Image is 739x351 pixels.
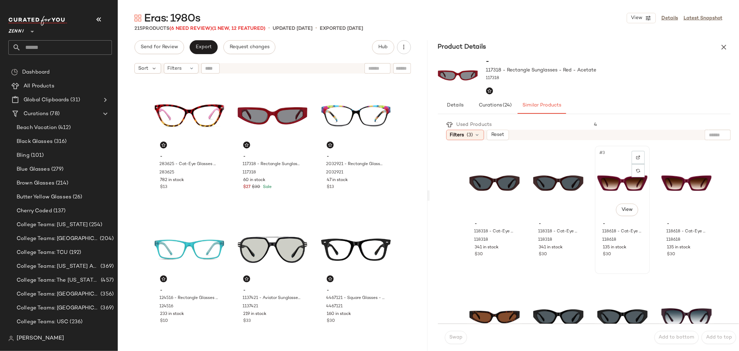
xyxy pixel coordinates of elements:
span: 341 in stock [475,245,499,251]
span: 118618 [666,237,680,243]
img: svg%3e [161,277,166,281]
span: • [315,24,317,33]
span: 117318 [486,75,500,82]
span: 117318 [243,170,256,176]
span: 118318 [538,237,552,243]
button: View [627,13,656,23]
span: 117318 - Rectangle Sunglasses - Red - Acetate [486,67,597,74]
span: - [327,154,385,160]
span: 341 in stock [539,245,563,251]
span: 160 in stock [327,311,351,317]
button: Request changes [223,40,275,54]
span: (356) [99,290,114,298]
span: - [327,288,385,294]
p: Exported [DATE] [320,25,363,32]
span: $33 [243,318,251,324]
span: Zenni [8,24,24,36]
span: Dashboard [22,68,50,76]
img: svg%3e [8,336,14,341]
span: 118618 [602,237,616,243]
span: (254) [88,221,103,229]
span: Request changes [229,44,270,50]
span: - [160,288,219,294]
img: 117318-sunglasses-front-view.jpg [438,57,478,94]
span: (3) [467,131,473,139]
span: $30 [539,251,547,258]
button: Send for Review [134,40,184,54]
span: Export [195,44,212,50]
span: • [268,24,270,33]
img: svg%3e [636,169,640,173]
span: $30 [252,184,260,190]
span: 60 in stock [243,177,265,183]
span: (457) [99,276,114,284]
span: Curations [24,110,49,118]
span: (192) [68,249,81,257]
img: 118618-sunglasses-front-view.jpg [661,148,712,218]
img: 118318-sunglasses-front-view.jpg [533,148,583,218]
span: Eras: 1980s [144,12,200,26]
span: Details [447,103,464,108]
span: $30 [327,318,335,324]
span: 1137421 [243,303,258,310]
span: 233 in stock [160,311,184,317]
span: - [243,154,302,160]
span: (236) [69,318,83,326]
span: 118318 - Cat-Eye Sunglasses - Red - Acetate [474,229,513,235]
img: svg%3e [134,15,141,22]
span: Curations [478,103,512,108]
button: Hub [372,40,394,54]
button: View [616,204,638,216]
span: Blue Glasses [17,165,50,173]
span: Hub [378,44,388,50]
span: $27 [243,184,250,190]
img: 283625-eyeglasses-front-view.jpg [155,81,224,151]
span: (78) [49,110,60,118]
img: svg%3e [636,155,640,160]
img: 117318-sunglasses-front-view.jpg [238,81,307,151]
span: 2032921 [326,170,343,176]
span: 124516 [159,303,173,310]
div: Used Products [453,121,498,128]
span: College Teams: [GEOGRAPHIC_DATA] [17,290,99,298]
span: (101) [29,152,44,160]
span: Black Glasses [17,138,53,146]
button: Export [190,40,218,54]
span: (412) [57,124,71,132]
span: College Teams: The [US_STATE] State [17,276,99,284]
span: 2032921 - Rectangle Glasses - Polka Dot - Plastic [326,161,385,168]
span: 782 in stock [160,177,184,183]
span: - [243,288,302,294]
img: 4467121-eyeglasses-front-view.jpg [321,215,391,285]
img: svg%3e [11,69,18,76]
span: 215 [134,26,142,31]
span: Sale [262,185,272,189]
span: View [631,15,642,21]
span: $13 [160,184,167,190]
span: $30 [475,251,483,258]
span: College Teams: [GEOGRAPHIC_DATA][US_STATE] [17,304,99,312]
div: 4 [588,121,731,128]
div: Products [134,25,265,32]
span: Filters [168,65,182,72]
span: 118318 [474,237,489,243]
img: svg%3e [245,143,249,147]
span: Cherry Coded [17,207,52,215]
span: Bling [17,152,29,160]
span: 118318 - Cat-Eye Sunglasses - Red - Acetate [538,229,577,235]
span: 4467121 [326,303,343,310]
span: 47 in stock [327,177,348,183]
span: Filters [450,131,464,139]
span: 1137421 - Aviator Sunglasses - Black - Mixed [243,295,301,301]
img: svg%3e [487,89,492,93]
h3: Product Details [430,42,495,52]
img: svg%3e [161,143,166,147]
img: 118318-sunglasses-front-view.jpg [469,148,520,218]
span: 283625 [159,170,174,176]
span: $30 [667,251,675,258]
span: Send for Review [140,44,178,50]
span: Similar Products [522,103,561,108]
span: - [475,221,514,227]
span: Beach Vacation [17,124,57,132]
span: $13 [327,184,334,190]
